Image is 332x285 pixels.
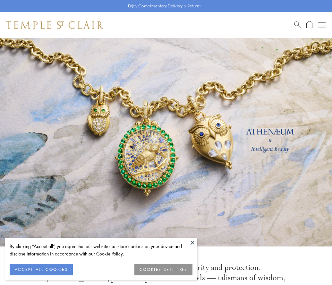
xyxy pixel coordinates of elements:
[134,264,192,275] button: COOKIES SETTINGS
[294,21,301,29] a: Search
[10,243,192,257] div: By clicking “Accept all”, you agree that our website can store cookies on your device and disclos...
[306,21,312,29] a: Open Shopping Bag
[128,3,201,9] p: Enjoy Complimentary Delivery & Returns
[6,21,103,29] img: Temple St. Clair
[318,21,326,29] button: Open navigation
[10,264,73,275] button: ACCEPT ALL COOKIES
